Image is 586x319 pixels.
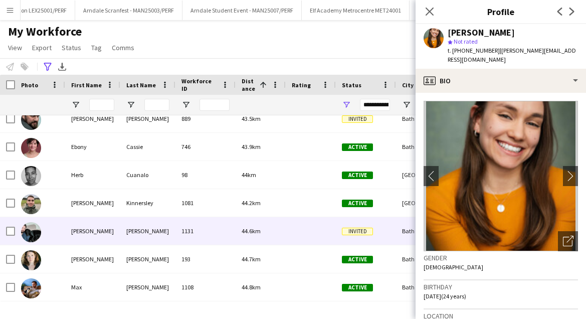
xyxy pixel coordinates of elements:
span: Active [342,256,373,263]
div: [PERSON_NAME] [65,245,120,273]
div: [GEOGRAPHIC_DATA] [396,189,456,217]
img: Josh Kinnersley [21,194,41,214]
span: 44.8km [242,283,261,291]
span: Invited [342,228,373,235]
div: 98 [175,161,236,189]
div: 1108 [175,273,236,301]
span: [DEMOGRAPHIC_DATA] [424,263,483,271]
button: Open Filter Menu [71,100,80,109]
span: Active [342,143,373,151]
span: t. [PHONE_NUMBER] [448,47,500,54]
div: Bath [396,133,456,161]
img: Edward Ashby [21,222,41,242]
span: Distance [242,77,256,92]
a: View [4,41,26,54]
app-action-btn: Advanced filters [42,61,54,73]
button: Open Filter Menu [342,100,351,109]
span: Not rated [454,38,478,45]
div: [PERSON_NAME] [120,245,175,273]
img: Matthew Alford [21,110,41,130]
div: [PERSON_NAME] [65,189,120,217]
div: Cassie [120,133,175,161]
span: 44.7km [242,255,261,263]
div: [PERSON_NAME] [65,217,120,245]
div: Kinnersley [120,189,175,217]
span: Export [32,43,52,52]
button: Arndale Student Event - MAN25007/PERF [182,1,302,20]
div: Bath [396,217,456,245]
span: Last Name [126,81,156,89]
img: Megan Brooks [21,250,41,270]
span: 44.6km [242,227,261,235]
div: [PERSON_NAME] [120,217,175,245]
a: Export [28,41,56,54]
div: 746 [175,133,236,161]
div: [PERSON_NAME] [448,28,515,37]
img: Max Peters [21,278,41,298]
h3: Profile [416,5,586,18]
img: Ebony Cassie [21,138,41,158]
input: Last Name Filter Input [144,99,169,111]
img: Herb Cuanalo [21,166,41,186]
span: Rating [292,81,311,89]
div: [PERSON_NAME] [120,105,175,132]
div: Ebony [65,133,120,161]
span: Tag [91,43,102,52]
div: [PERSON_NAME] [65,105,120,132]
div: Max [65,273,120,301]
span: Active [342,284,373,291]
span: 44.2km [242,199,261,207]
button: Festival Place [DATE] Christmas FP25004/PERF [410,1,543,20]
div: Open photos pop-in [558,231,578,251]
h3: Birthday [424,282,578,291]
span: Workforce ID [181,77,218,92]
input: First Name Filter Input [89,99,114,111]
span: Comms [112,43,134,52]
input: Workforce ID Filter Input [200,99,230,111]
span: My Workforce [8,24,82,39]
div: [GEOGRAPHIC_DATA] [396,161,456,189]
a: Status [58,41,85,54]
span: Invited [342,115,373,123]
div: 193 [175,245,236,273]
div: Bath [396,273,456,301]
div: 1131 [175,217,236,245]
div: Bath [396,245,456,273]
span: View [8,43,22,52]
button: Open Filter Menu [126,100,135,109]
a: Tag [87,41,106,54]
div: [PERSON_NAME] [120,273,175,301]
span: First Name [71,81,102,89]
div: 1081 [175,189,236,217]
h3: Gender [424,253,578,262]
button: Elf Academy Metrocentre MET24001 [302,1,410,20]
span: [DATE] (24 years) [424,292,466,300]
button: Open Filter Menu [402,100,411,109]
button: Arndale Scranfest - MAN25003/PERF [75,1,182,20]
span: 43.9km [242,143,261,150]
span: Status [342,81,361,89]
div: 889 [175,105,236,132]
span: Active [342,172,373,179]
a: Comms [108,41,138,54]
span: Active [342,200,373,207]
div: Bio [416,69,586,93]
span: 44km [242,171,256,179]
span: Photo [21,81,38,89]
img: Crew avatar or photo [424,101,578,251]
app-action-btn: Export XLSX [56,61,68,73]
span: | [PERSON_NAME][EMAIL_ADDRESS][DOMAIN_NAME] [448,47,576,63]
span: City [402,81,414,89]
div: Cuanalo [120,161,175,189]
span: Status [62,43,81,52]
span: 43.5km [242,115,261,122]
div: Herb [65,161,120,189]
button: Open Filter Menu [181,100,190,109]
div: Bath [396,105,456,132]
